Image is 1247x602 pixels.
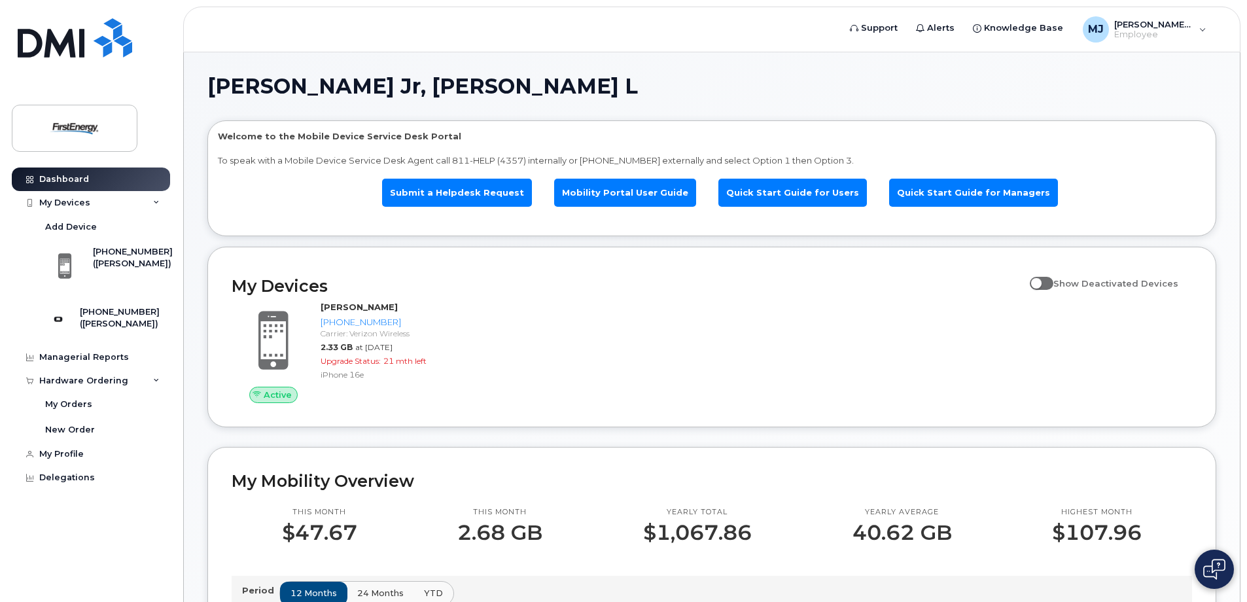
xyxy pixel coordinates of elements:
span: at [DATE] [355,342,393,352]
a: Submit a Helpdesk Request [382,179,532,207]
p: This month [282,507,357,518]
span: Upgrade Status: [321,356,381,366]
div: [PHONE_NUMBER] [321,316,455,328]
h2: My Mobility Overview [232,471,1192,491]
p: 2.68 GB [457,521,542,544]
span: YTD [424,587,443,599]
p: $1,067.86 [643,521,752,544]
p: This month [457,507,542,518]
a: Mobility Portal User Guide [554,179,696,207]
a: Quick Start Guide for Users [718,179,867,207]
p: Yearly average [852,507,952,518]
div: Carrier: Verizon Wireless [321,328,455,339]
p: $107.96 [1052,521,1142,544]
a: Active[PERSON_NAME][PHONE_NUMBER]Carrier: Verizon Wireless2.33 GBat [DATE]Upgrade Status:21 mth l... [232,301,460,403]
span: [PERSON_NAME] Jr, [PERSON_NAME] L [207,77,638,96]
span: Active [264,389,292,401]
p: Period [242,584,279,597]
input: Show Deactivated Devices [1030,271,1040,281]
span: 21 mth left [383,356,427,366]
h2: My Devices [232,276,1023,296]
p: Welcome to the Mobile Device Service Desk Portal [218,130,1206,143]
span: 2.33 GB [321,342,353,352]
img: Open chat [1203,559,1225,580]
a: Quick Start Guide for Managers [889,179,1058,207]
span: Show Deactivated Devices [1053,278,1178,289]
p: Yearly total [643,507,752,518]
p: Highest month [1052,507,1142,518]
span: 24 months [357,587,404,599]
p: 40.62 GB [852,521,952,544]
p: To speak with a Mobile Device Service Desk Agent call 811-HELP (4357) internally or [PHONE_NUMBER... [218,154,1206,167]
p: $47.67 [282,521,357,544]
strong: [PERSON_NAME] [321,302,398,312]
div: iPhone 16e [321,369,455,380]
